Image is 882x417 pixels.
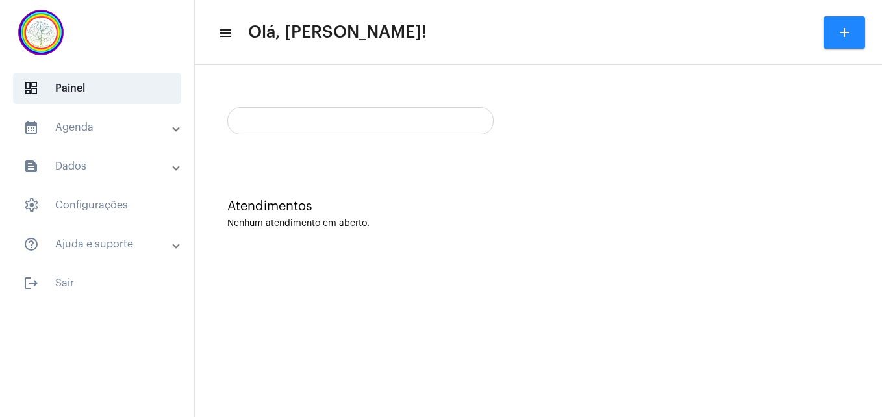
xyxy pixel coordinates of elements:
[23,81,39,96] span: sidenav icon
[23,120,39,135] mat-icon: sidenav icon
[13,268,181,299] span: Sair
[23,197,39,213] span: sidenav icon
[23,158,39,174] mat-icon: sidenav icon
[8,229,194,260] mat-expansion-panel-header: sidenav iconAjuda e suporte
[837,25,852,40] mat-icon: add
[227,199,850,214] div: Atendimentos
[8,151,194,182] mat-expansion-panel-header: sidenav iconDados
[23,236,39,252] mat-icon: sidenav icon
[248,22,427,43] span: Olá, [PERSON_NAME]!
[23,120,173,135] mat-panel-title: Agenda
[218,25,231,41] mat-icon: sidenav icon
[23,236,173,252] mat-panel-title: Ajuda e suporte
[23,275,39,291] mat-icon: sidenav icon
[8,112,194,143] mat-expansion-panel-header: sidenav iconAgenda
[13,73,181,104] span: Painel
[23,158,173,174] mat-panel-title: Dados
[10,6,71,58] img: c337f8d0-2252-6d55-8527-ab50248c0d14.png
[227,219,850,229] div: Nenhum atendimento em aberto.
[13,190,181,221] span: Configurações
